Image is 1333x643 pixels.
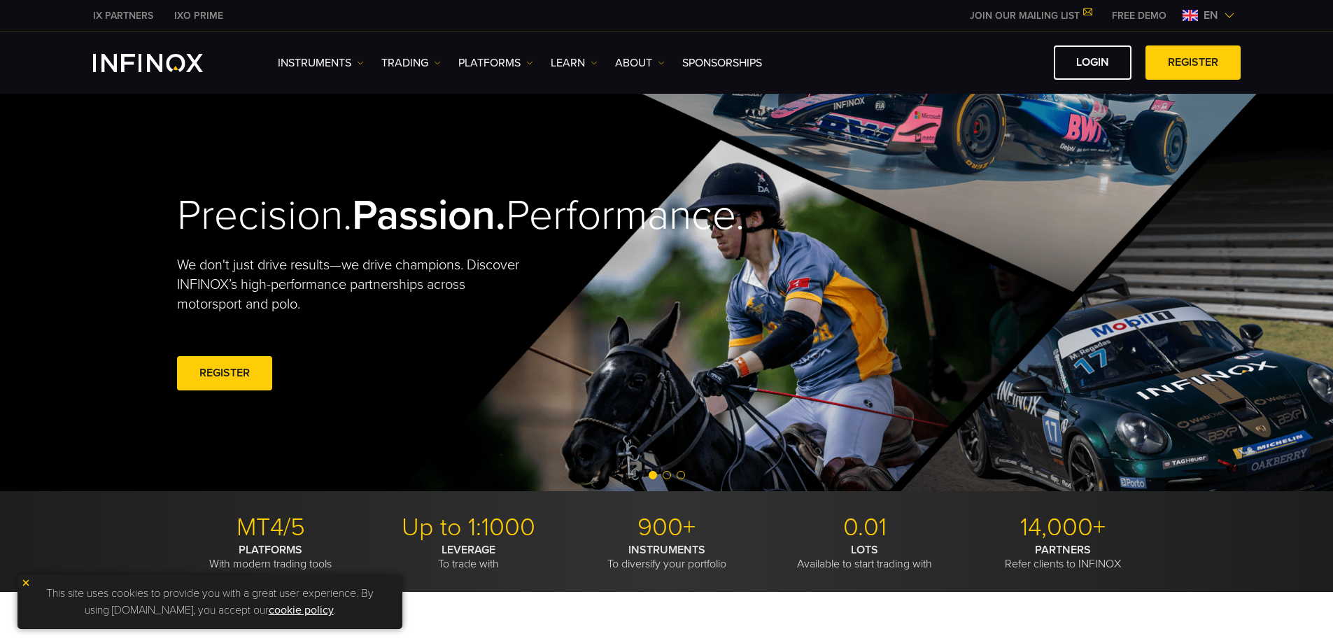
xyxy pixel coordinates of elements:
[177,190,618,241] h2: Precision. Performance.
[375,543,563,571] p: To trade with
[177,543,365,571] p: With modern trading tools
[851,543,878,557] strong: LOTS
[1198,7,1224,24] span: en
[628,543,705,557] strong: INSTRUMENTS
[771,543,959,571] p: Available to start trading with
[177,255,530,314] p: We don't just drive results—we drive champions. Discover INFINOX’s high-performance partnerships ...
[771,512,959,543] p: 0.01
[677,471,685,479] span: Go to slide 3
[381,55,441,71] a: TRADING
[663,471,671,479] span: Go to slide 2
[969,512,1157,543] p: 14,000+
[969,543,1157,571] p: Refer clients to INFINOX
[239,543,302,557] strong: PLATFORMS
[458,55,533,71] a: PLATFORMS
[959,10,1101,22] a: JOIN OUR MAILING LIST
[278,55,364,71] a: Instruments
[21,578,31,588] img: yellow close icon
[573,512,761,543] p: 900+
[352,190,506,241] strong: Passion.
[269,603,334,617] a: cookie policy
[551,55,598,71] a: Learn
[177,512,365,543] p: MT4/5
[93,54,236,72] a: INFINOX Logo
[573,543,761,571] p: To diversify your portfolio
[83,8,164,23] a: INFINOX
[442,543,495,557] strong: LEVERAGE
[649,471,657,479] span: Go to slide 1
[682,55,762,71] a: SPONSORSHIPS
[1101,8,1177,23] a: INFINOX MENU
[1145,45,1241,80] a: REGISTER
[615,55,665,71] a: ABOUT
[164,8,234,23] a: INFINOX
[1035,543,1091,557] strong: PARTNERS
[375,512,563,543] p: Up to 1:1000
[177,356,272,390] a: REGISTER
[24,581,395,622] p: This site uses cookies to provide you with a great user experience. By using [DOMAIN_NAME], you a...
[1054,45,1131,80] a: LOGIN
